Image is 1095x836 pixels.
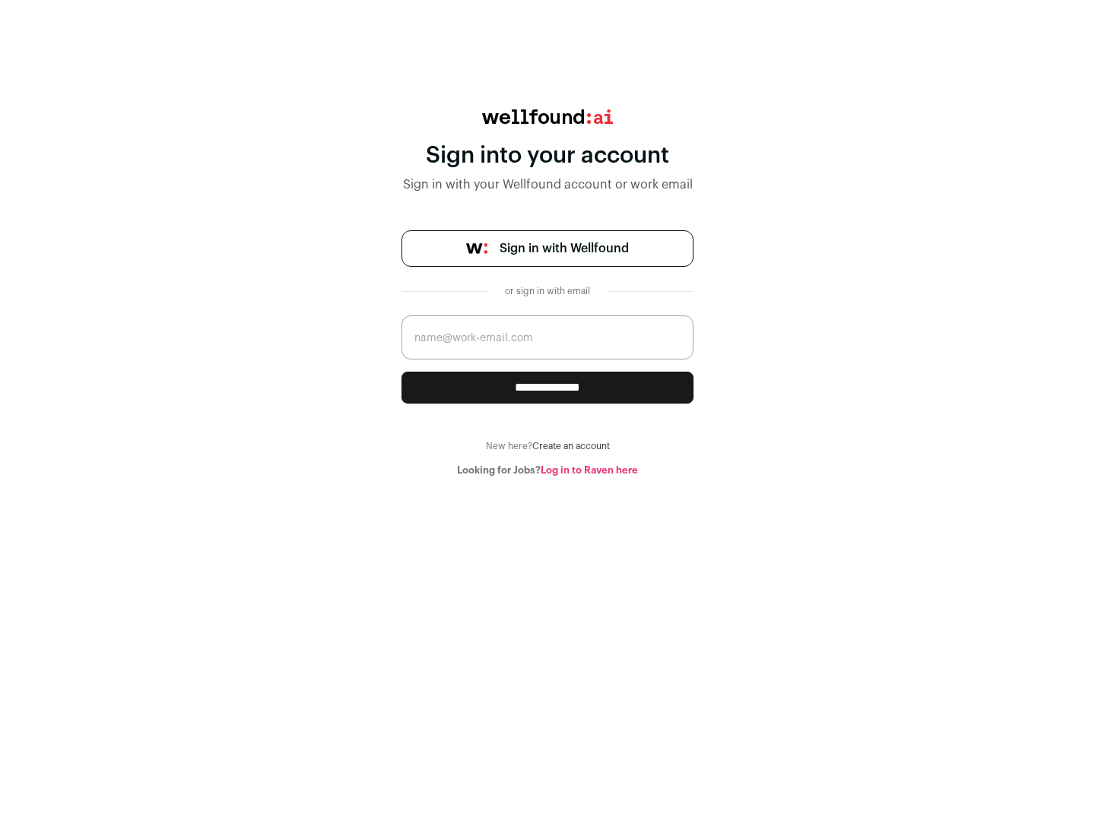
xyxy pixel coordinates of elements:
[500,239,629,258] span: Sign in with Wellfound
[401,464,693,477] div: Looking for Jobs?
[482,109,613,124] img: wellfound:ai
[401,440,693,452] div: New here?
[401,142,693,169] div: Sign into your account
[401,230,693,267] a: Sign in with Wellfound
[532,442,610,451] a: Create an account
[401,315,693,359] input: name@work-email.com
[401,176,693,194] div: Sign in with your Wellfound account or work email
[466,243,487,254] img: wellfound-symbol-flush-black-fb3c872781a75f747ccb3a119075da62bfe97bd399995f84a933054e44a575c4.png
[541,465,638,475] a: Log in to Raven here
[499,285,596,297] div: or sign in with email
